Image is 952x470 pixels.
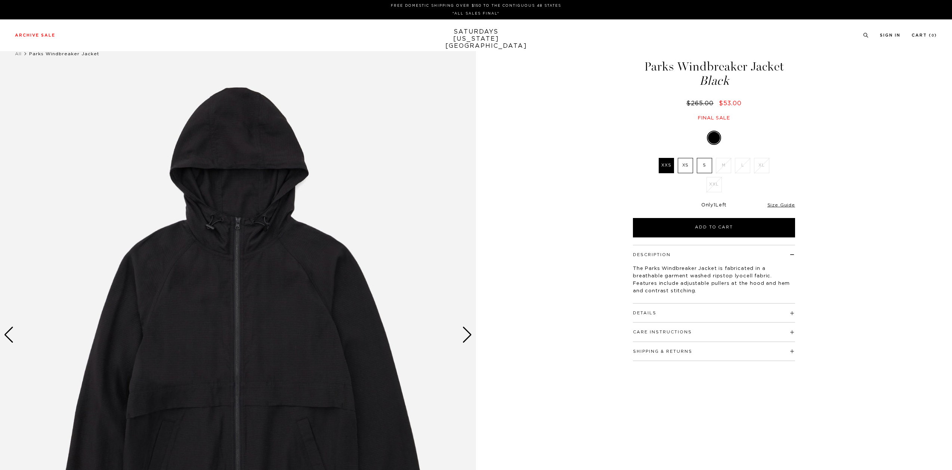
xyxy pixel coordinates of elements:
[4,327,14,343] div: Previous slide
[18,11,934,16] p: *ALL SALES FINAL*
[18,3,934,9] p: FREE DOMESTIC SHIPPING OVER $150 TO THE CONTIGUOUS 48 STATES
[912,33,937,37] a: Cart (0)
[931,34,934,37] small: 0
[880,33,900,37] a: Sign In
[659,158,674,173] label: XXS
[15,33,55,37] a: Archive Sale
[633,311,656,315] button: Details
[633,202,795,209] div: Only Left
[686,100,717,106] del: $265.00
[633,330,692,334] button: Care Instructions
[632,75,796,87] span: Black
[633,349,692,354] button: Shipping & Returns
[15,52,22,56] a: All
[633,218,795,237] button: Add to Cart
[697,158,712,173] label: S
[714,203,715,208] span: 1
[633,253,671,257] button: Description
[633,265,795,295] p: The Parks Windbreaker Jacket is fabricated in a breathable garment washed ripstop lyocell fabric....
[678,158,693,173] label: XS
[632,60,796,87] h1: Parks Windbreaker Jacket
[445,28,507,50] a: SATURDAYS[US_STATE][GEOGRAPHIC_DATA]
[767,203,795,207] a: Size Guide
[708,132,720,144] label: Black
[29,52,99,56] span: Parks Windbreaker Jacket
[462,327,472,343] div: Next slide
[632,115,796,121] div: Final sale
[719,100,742,106] span: $53.00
